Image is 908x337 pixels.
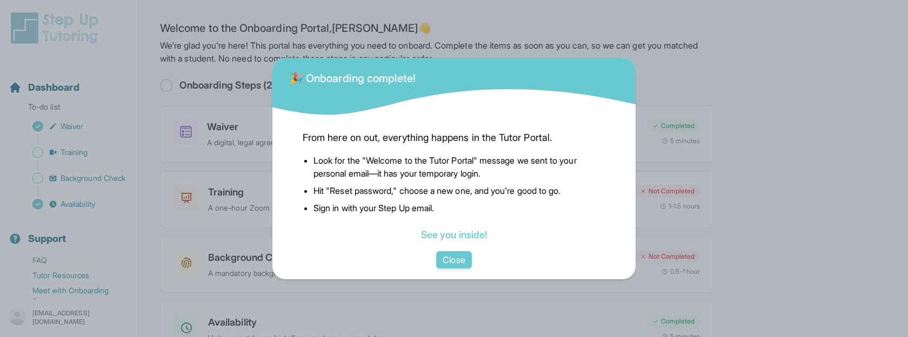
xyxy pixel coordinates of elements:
[313,154,605,180] li: Look for the "Welcome to the Tutor Portal" message we sent to your personal email—it has your tem...
[421,229,487,240] a: See you inside!
[436,251,471,268] button: Close
[313,201,605,214] li: Sign in with your Step Up email.
[290,64,416,86] div: 🎉 Onboarding complete!
[303,130,605,145] span: From here on out, everything happens in the Tutor Portal.
[313,184,605,197] li: Hit "Reset password," choose a new one, and you're good to go.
